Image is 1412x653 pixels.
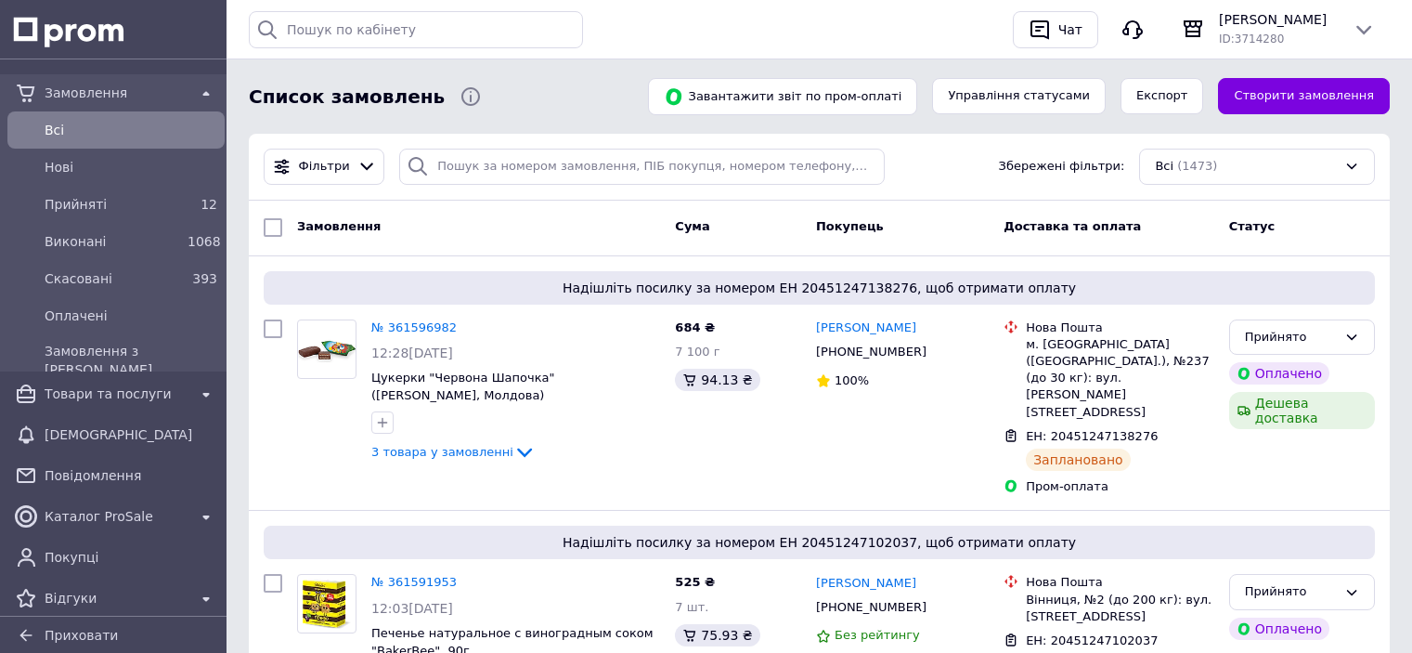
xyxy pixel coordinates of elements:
span: Надішліть посилку за номером ЕН 20451247102037, щоб отримати оплату [271,533,1367,552]
span: Збережені фільтри: [999,158,1125,176]
span: Доставка та оплата [1004,219,1141,233]
span: Cума [675,219,709,233]
span: 7 шт. [675,600,708,614]
button: Чат [1013,11,1098,48]
span: Статус [1229,219,1276,233]
span: Покупці [45,548,217,567]
input: Пошук по кабінету [249,11,583,48]
span: Приховати [45,628,118,643]
div: 75.93 ₴ [675,624,759,646]
button: Експорт [1121,78,1204,114]
a: [PERSON_NAME] [816,320,916,337]
span: [DEMOGRAPHIC_DATA] [45,425,217,444]
span: 12:03[DATE] [371,601,453,616]
span: Без рейтингу [835,628,920,642]
span: Виконані [45,232,180,251]
span: (1473) [1177,159,1217,173]
span: 3 товара у замовленні [371,445,513,459]
div: м. [GEOGRAPHIC_DATA] ([GEOGRAPHIC_DATA].), №237 (до 30 кг): вул. [PERSON_NAME][STREET_ADDRESS] [1026,336,1214,421]
span: ЕН: 20451247102037 [1026,633,1158,647]
span: Замовлення [45,84,188,102]
div: Прийнято [1245,328,1337,347]
span: Відгуки [45,589,188,607]
input: Пошук за номером замовлення, ПІБ покупця, номером телефону, Email, номером накладної [399,149,885,185]
span: Всі [1155,158,1173,176]
span: Каталог ProSale [45,507,188,526]
div: [PHONE_NUMBER] [812,340,930,364]
div: [PHONE_NUMBER] [812,595,930,620]
span: 100% [835,373,869,387]
a: 3 товара у замовленні [371,445,536,459]
span: 12:28[DATE] [371,346,453,360]
div: Пром-оплата [1026,478,1214,495]
span: 684 ₴ [675,320,715,334]
span: Нові [45,158,217,176]
span: Замовлення [297,219,381,233]
span: Фільтри [299,158,350,176]
span: 12 [201,197,217,212]
div: Оплачено [1229,362,1329,385]
span: 393 [192,271,217,286]
span: Надішліть посилку за номером ЕН 20451247138276, щоб отримати оплату [271,279,1367,297]
a: Створити замовлення [1218,78,1390,114]
span: 1068 [188,234,221,249]
span: ID: 3714280 [1219,33,1284,46]
div: Чат [1055,16,1086,44]
div: Нова Пошта [1026,320,1214,336]
span: Товари та послуги [45,385,188,403]
span: ЕН: 20451247138276 [1026,429,1158,443]
span: [PERSON_NAME] [1219,10,1338,29]
div: Заплановано [1026,449,1131,471]
a: Фото товару [297,320,356,379]
button: Завантажити звіт по пром-оплаті [648,78,917,115]
span: Покупець [816,219,884,233]
span: Прийняті [45,195,180,214]
span: Замовлення з [PERSON_NAME] [45,342,217,379]
div: Оплачено [1229,618,1329,640]
img: Фото товару [298,579,356,631]
a: Фото товару [297,574,356,633]
span: Оплачені [45,307,217,325]
span: Всi [45,121,217,139]
img: Фото товару [298,333,356,366]
span: 7 100 г [675,345,719,359]
div: Прийнято [1245,582,1337,602]
a: № 361591953 [371,575,457,589]
span: Повідомлення [45,466,217,485]
div: Нова Пошта [1026,574,1214,591]
a: [PERSON_NAME] [816,575,916,593]
span: Список замовлень [249,84,445,111]
a: Цукерки "Червона Шапочка" ([PERSON_NAME], Молдова) [371,371,554,402]
div: Вінниця, №2 (до 200 кг): вул. [STREET_ADDRESS] [1026,592,1214,625]
span: Скасовані [45,269,180,288]
a: № 361596982 [371,320,457,334]
div: Дешева доставка [1229,392,1375,429]
span: 525 ₴ [675,575,715,589]
div: 94.13 ₴ [675,369,759,391]
button: Управління статусами [932,78,1106,114]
